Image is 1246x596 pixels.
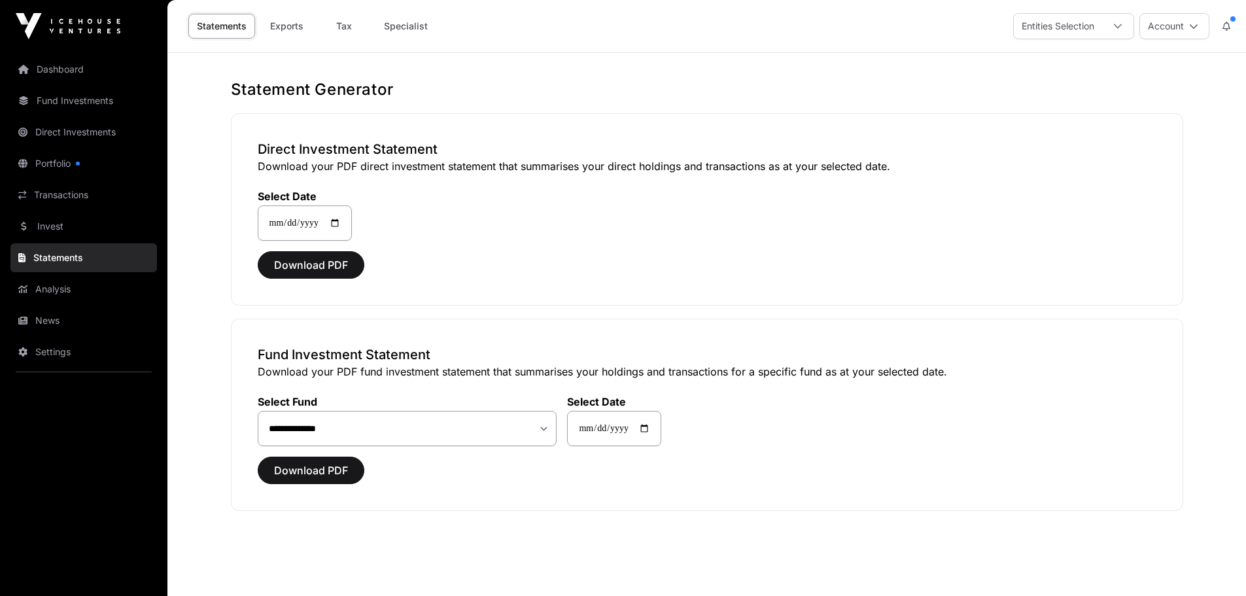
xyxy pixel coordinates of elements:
a: Invest [10,212,157,241]
h3: Direct Investment Statement [258,140,1156,158]
span: Download PDF [274,257,348,273]
button: Download PDF [258,457,364,484]
label: Select Date [258,190,352,203]
a: Fund Investments [10,86,157,115]
a: Download PDF [258,470,364,483]
a: Direct Investments [10,118,157,147]
a: Dashboard [10,55,157,84]
button: Download PDF [258,251,364,279]
a: Analysis [10,275,157,304]
iframe: Chat Widget [1181,533,1246,596]
a: Transactions [10,181,157,209]
a: Specialist [375,14,436,39]
span: Download PDF [274,463,348,478]
a: Exports [260,14,313,39]
label: Select Fund [258,395,557,408]
a: Statements [188,14,255,39]
img: Icehouse Ventures Logo [16,13,120,39]
h1: Statement Generator [231,79,1183,100]
div: Entities Selection [1014,14,1102,39]
a: News [10,306,157,335]
label: Select Date [567,395,661,408]
p: Download your PDF fund investment statement that summarises your holdings and transactions for a ... [258,364,1156,379]
h3: Fund Investment Statement [258,345,1156,364]
a: Statements [10,243,157,272]
a: Portfolio [10,149,157,178]
a: Download PDF [258,264,364,277]
a: Settings [10,338,157,366]
p: Download your PDF direct investment statement that summarises your direct holdings and transactio... [258,158,1156,174]
a: Tax [318,14,370,39]
button: Account [1139,13,1209,39]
